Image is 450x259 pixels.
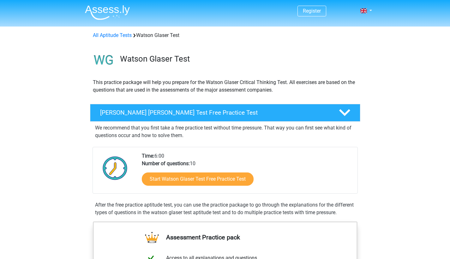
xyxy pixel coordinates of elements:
[142,153,154,159] b: Time:
[142,160,190,166] b: Number of questions:
[142,172,254,186] a: Start Watson Glaser Test Free Practice Test
[93,79,357,94] p: This practice package will help you prepare for the Watson Glaser Critical Thinking Test. All exe...
[100,109,329,116] h4: [PERSON_NAME] [PERSON_NAME] Test Free Practice Test
[93,32,132,38] a: All Aptitude Tests
[120,54,355,64] h3: Watson Glaser Test
[90,32,360,39] div: Watson Glaser Test
[85,5,130,20] img: Assessly
[93,201,358,216] div: After the free practice aptitude test, you can use the practice package to go through the explana...
[87,104,363,122] a: [PERSON_NAME] [PERSON_NAME] Test Free Practice Test
[303,8,321,14] a: Register
[95,124,355,139] p: We recommend that you first take a free practice test without time pressure. That way you can fir...
[99,152,131,184] img: Clock
[137,152,357,193] div: 6:00 10
[90,47,117,74] img: watson glaser test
